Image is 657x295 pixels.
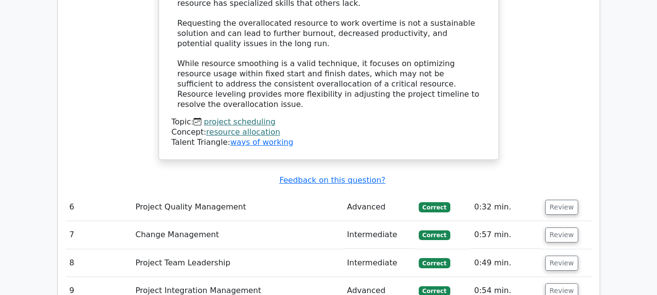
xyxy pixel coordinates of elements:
[343,249,415,277] td: Intermediate
[230,138,293,147] a: ways of working
[470,193,541,221] td: 0:32 min.
[545,227,578,243] button: Review
[343,221,415,249] td: Intermediate
[172,117,486,147] div: Talent Triangle:
[204,117,275,126] a: project scheduling
[419,258,450,268] span: Correct
[66,249,132,277] td: 8
[172,117,486,127] div: Topic:
[66,221,132,249] td: 7
[132,193,343,221] td: Project Quality Management
[66,193,132,221] td: 6
[132,221,343,249] td: Change Management
[172,127,486,138] div: Concept:
[470,221,541,249] td: 0:57 min.
[279,175,385,185] a: Feedback on this question?
[545,200,578,215] button: Review
[132,249,343,277] td: Project Team Leadership
[470,249,541,277] td: 0:49 min.
[206,127,280,137] a: resource allocation
[419,230,450,240] span: Correct
[545,256,578,271] button: Review
[419,202,450,212] span: Correct
[343,193,415,221] td: Advanced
